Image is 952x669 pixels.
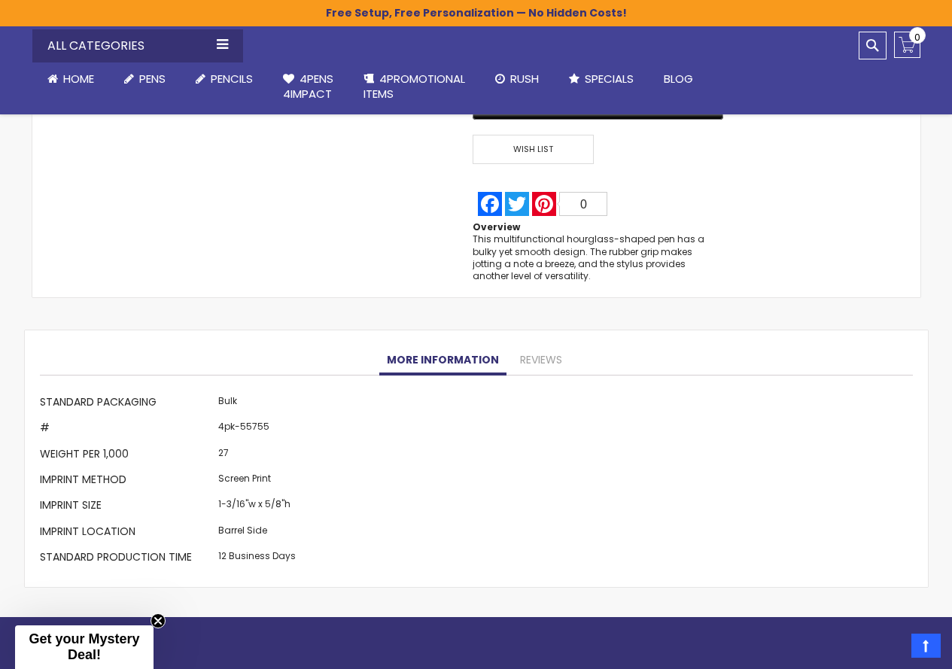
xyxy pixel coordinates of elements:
[181,62,268,96] a: Pencils
[29,631,139,662] span: Get your Mystery Deal!
[15,625,154,669] div: Get your Mystery Deal!Close teaser
[476,192,503,216] a: Facebook
[139,71,166,87] span: Pens
[894,32,920,58] a: 0
[40,468,214,494] th: Imprint Method
[363,71,465,102] span: 4PROMOTIONAL ITEMS
[379,345,506,376] a: More Information
[214,468,300,494] td: Screen Print
[580,198,587,211] span: 0
[40,520,214,546] th: Imprint Location
[268,62,348,111] a: 4Pens4impact
[214,391,300,416] td: Bulk
[512,345,570,376] a: Reviews
[664,71,693,87] span: Blog
[503,192,531,216] a: Twitter
[40,442,214,468] th: Weight per 1,000
[473,135,598,164] a: Wish List
[32,29,243,62] div: All Categories
[473,220,520,233] strong: Overview
[283,71,333,102] span: 4Pens 4impact
[554,62,649,96] a: Specials
[40,546,214,572] th: Standard Production Time
[109,62,181,96] a: Pens
[473,135,593,164] span: Wish List
[214,546,300,572] td: 12 Business Days
[214,417,300,442] td: 4pk-55755
[473,233,722,282] div: This multifunctional hourglass-shaped pen has a bulky yet smooth design. The rubber grip makes jo...
[63,71,94,87] span: Home
[214,520,300,546] td: Barrel Side
[214,442,300,468] td: 27
[32,62,109,96] a: Home
[348,62,480,111] a: 4PROMOTIONALITEMS
[510,71,539,87] span: Rush
[914,30,920,44] span: 0
[214,494,300,520] td: 1-3/16"w x 5/8"h
[531,192,609,216] a: Pinterest0
[828,628,952,669] iframe: Google Customer Reviews
[585,71,634,87] span: Specials
[40,494,214,520] th: Imprint Size
[649,62,708,96] a: Blog
[40,417,214,442] th: #
[151,613,166,628] button: Close teaser
[40,391,214,416] th: Standard Packaging
[480,62,554,96] a: Rush
[211,71,253,87] span: Pencils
